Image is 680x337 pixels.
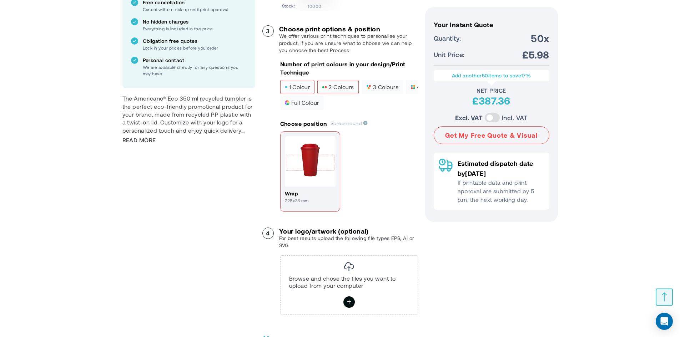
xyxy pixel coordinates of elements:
p: Estimated dispatch date by [458,158,544,178]
h3: Your logo/artwork (optional) [279,228,418,235]
span: 3 colours [366,85,398,90]
p: Everything is included in the price [143,25,247,32]
span: Quantity: [434,33,461,43]
span: 17% [521,72,531,78]
span: £5.98 [522,48,549,61]
span: Read More [122,136,156,144]
h4: wrap [285,190,336,197]
div: £387.36 [434,94,549,107]
img: Print position wrap [285,136,336,187]
span: Unit Price: [434,50,465,60]
td: Stock: [282,0,295,9]
span: 2 colours [322,85,354,90]
span: Screenround [331,120,368,126]
p: 228x73 mm [285,197,336,204]
p: Browse and chose the files you want to upload from your computer [289,275,409,289]
span: 1 colour [285,85,310,90]
div: Net Price [434,87,549,94]
p: If printable data and print approval are submitted by 5 p.m. the next working day. [458,178,544,204]
p: Add another items to save [437,72,546,79]
label: Incl. VAT [502,113,528,123]
label: Browse and chose the files [343,296,355,308]
span: [DATE] [465,169,486,177]
td: 10000 [297,0,332,9]
img: Delivery [439,158,453,172]
p: No hidden charges [143,18,247,25]
span: 50x [531,32,549,45]
span: 4 colours [410,85,443,90]
label: Excl. VAT [455,113,483,123]
p: We offer various print techniques to personalise your product, if you are unsure what to choose w... [279,32,418,54]
p: Choose position [280,120,327,128]
img: Image Uploader [344,262,354,271]
p: Lock in your prices before you order [143,45,247,51]
h3: Choose print options & position [279,25,418,32]
span: full colour [285,100,319,105]
p: We are available directly for any questions you may have [143,64,247,77]
div: The Americano® Eco 350 ml recycled tumbler is the perfect eco-friendly promotional product for yo... [122,95,255,134]
p: Obligation free quotes [143,37,247,45]
p: Cancel without risk up until print approval [143,6,247,12]
span: 50 [482,72,488,78]
p: For best results upload the following file types EPS, AI or SVG [279,235,418,249]
div: Open Intercom Messenger [656,313,673,330]
p: Personal contact [143,57,247,64]
button: Get My Free Quote & Visual [434,126,549,144]
p: Number of print colours in your design/Print Technique [280,60,418,76]
h3: Your Instant Quote [434,21,549,28]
